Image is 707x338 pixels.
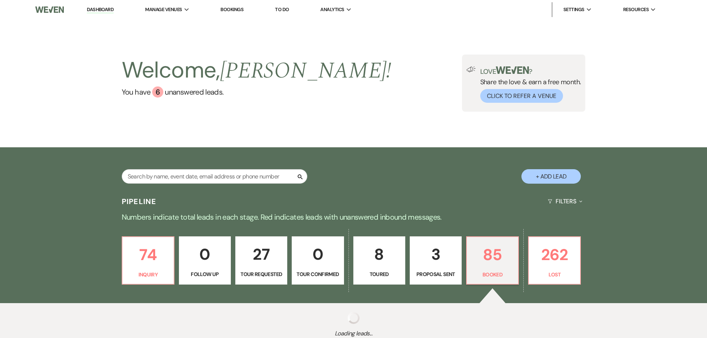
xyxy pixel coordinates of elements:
[563,6,585,13] span: Settings
[496,66,529,74] img: weven-logo-green.svg
[292,236,344,285] a: 0Tour Confirmed
[480,89,563,103] button: Click to Refer a Venue
[467,66,476,72] img: loud-speaker-illustration.svg
[240,242,282,267] p: 27
[415,270,457,278] p: Proposal Sent
[87,6,114,13] a: Dashboard
[35,329,672,338] span: Loading leads...
[145,6,182,13] span: Manage Venues
[545,191,585,211] button: Filters
[476,66,581,103] div: Share the love & earn a free month.
[235,236,287,285] a: 27Tour Requested
[122,86,392,98] a: You have 6 unanswered leads.
[122,196,157,207] h3: Pipeline
[179,236,231,285] a: 0Follow Up
[86,211,621,223] p: Numbers indicate total leads in each stage. Red indicates leads with unanswered inbound messages.
[358,242,400,267] p: 8
[623,6,649,13] span: Resources
[152,86,163,98] div: 6
[533,270,576,279] p: Lost
[528,236,581,285] a: 262Lost
[275,6,289,13] a: To Do
[533,242,576,267] p: 262
[220,54,392,88] span: [PERSON_NAME] !
[184,270,226,278] p: Follow Up
[127,270,169,279] p: Inquiry
[348,312,360,324] img: loading spinner
[466,236,519,285] a: 85Booked
[471,242,514,267] p: 85
[122,236,174,285] a: 74Inquiry
[127,242,169,267] p: 74
[410,236,462,285] a: 3Proposal Sent
[480,66,581,75] p: Love ?
[220,6,243,13] a: Bookings
[415,242,457,267] p: 3
[471,270,514,279] p: Booked
[320,6,344,13] span: Analytics
[358,270,400,278] p: Toured
[122,55,392,86] h2: Welcome,
[521,169,581,184] button: + Add Lead
[240,270,282,278] p: Tour Requested
[353,236,405,285] a: 8Toured
[297,242,339,267] p: 0
[184,242,226,267] p: 0
[35,2,63,17] img: Weven Logo
[297,270,339,278] p: Tour Confirmed
[122,169,307,184] input: Search by name, event date, email address or phone number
